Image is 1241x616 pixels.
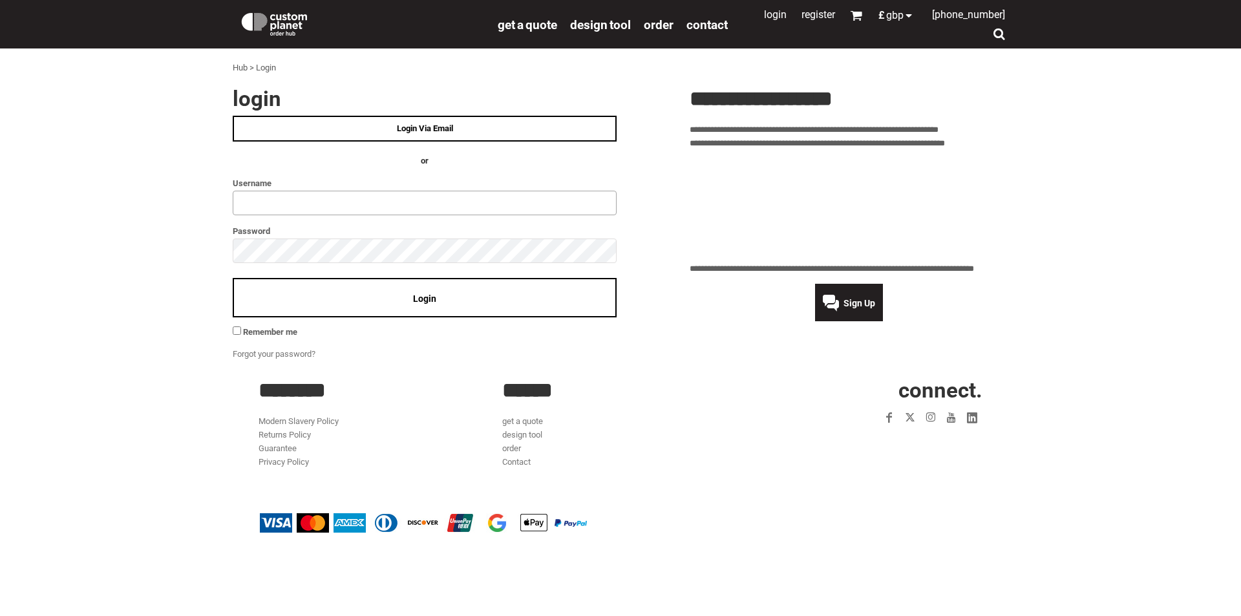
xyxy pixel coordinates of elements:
a: design tool [570,17,631,32]
img: Google Pay [481,513,513,533]
a: Login [764,8,787,21]
a: Register [801,8,835,21]
span: Login Via Email [397,123,453,133]
a: Privacy Policy [259,457,309,467]
span: Sign Up [843,298,875,308]
img: Discover [407,513,440,533]
a: Contact [502,457,531,467]
a: order [502,443,521,453]
img: Custom Planet [239,10,310,36]
div: > [249,61,254,75]
img: PayPal [555,519,587,527]
label: Password [233,224,617,239]
a: order [644,17,674,32]
h2: CONNECT. [747,379,982,401]
a: Returns Policy [259,430,311,440]
iframe: Customer reviews powered by Trustpilot [690,158,1008,255]
img: China UnionPay [444,513,476,533]
a: Modern Slavery Policy [259,416,339,426]
h4: OR [233,154,617,168]
a: Hub [233,63,248,72]
h2: Login [233,88,617,109]
a: get a quote [498,17,557,32]
a: Custom Planet [233,3,491,42]
span: Login [413,293,436,304]
a: design tool [502,430,542,440]
img: Mastercard [297,513,329,533]
iframe: Customer reviews powered by Trustpilot [804,436,982,451]
a: Contact [686,17,728,32]
span: [PHONE_NUMBER] [932,8,1005,21]
a: Login Via Email [233,116,617,142]
a: get a quote [502,416,543,426]
span: Remember me [243,327,297,337]
img: American Express [334,513,366,533]
img: Diners Club [370,513,403,533]
img: Visa [260,513,292,533]
div: Login [256,61,276,75]
input: Remember me [233,326,241,335]
img: Apple Pay [518,513,550,533]
label: Username [233,176,617,191]
a: Forgot your password? [233,349,315,359]
span: GBP [886,10,904,21]
a: Guarantee [259,443,297,453]
span: £ [878,10,886,21]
